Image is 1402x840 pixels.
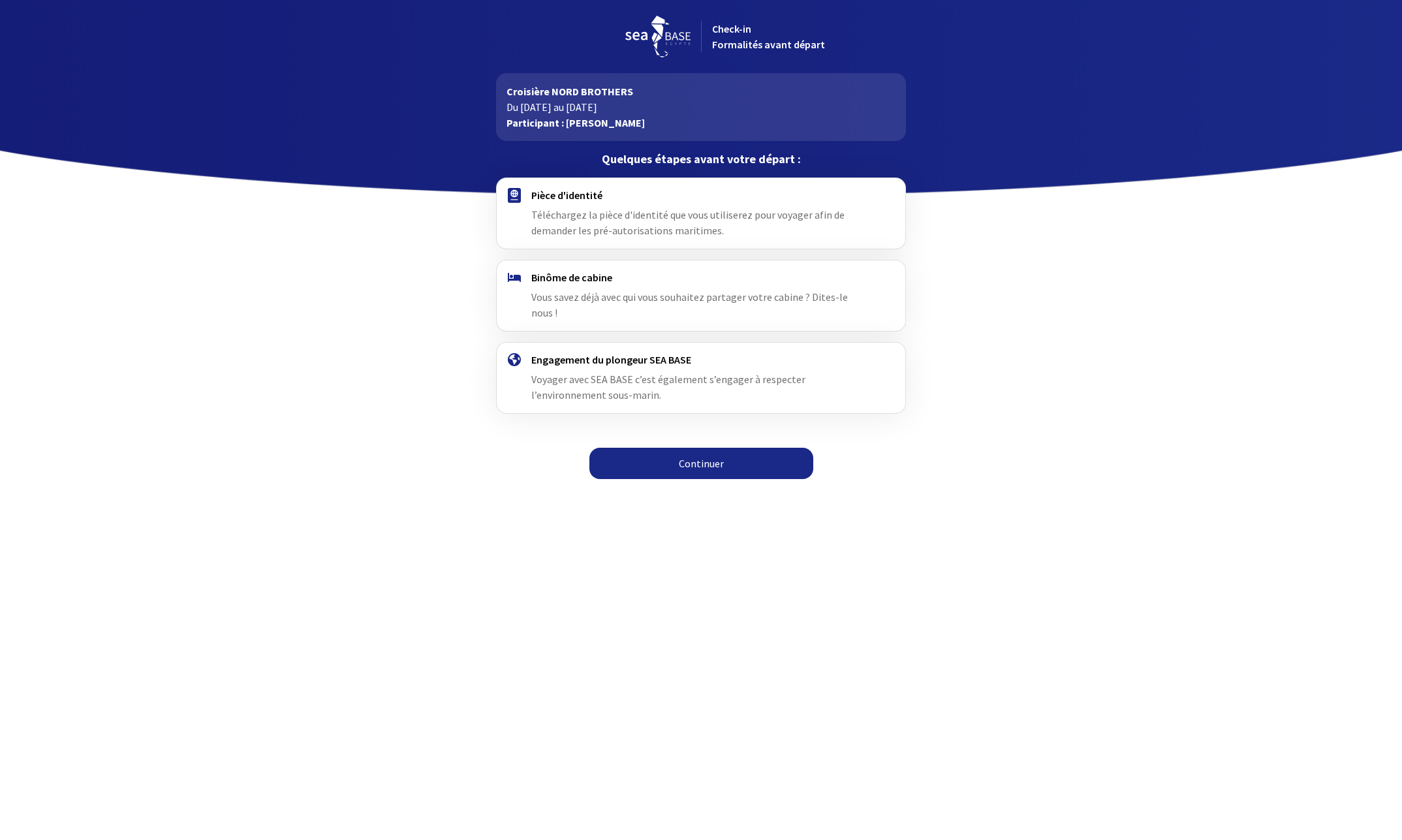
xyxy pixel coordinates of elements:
p: Du [DATE] au [DATE] [506,99,895,115]
span: Check-in Formalités avant départ [712,22,825,51]
img: binome.svg [508,273,521,282]
h4: Engagement du plongeur SEA BASE [531,353,870,366]
p: Participant : [PERSON_NAME] [506,115,895,131]
a: Continuer [589,448,813,479]
img: engagement.svg [508,353,521,366]
span: Téléchargez la pièce d'identité que vous utiliserez pour voyager afin de demander les pré-autoris... [531,208,845,237]
span: Voyager avec SEA BASE c’est également s’engager à respecter l’environnement sous-marin. [531,373,805,401]
span: Vous savez déjà avec qui vous souhaitez partager votre cabine ? Dites-le nous ! [531,290,848,319]
img: passport.svg [508,188,521,203]
h4: Binôme de cabine [531,271,870,284]
h4: Pièce d'identité [531,189,870,202]
p: Quelques étapes avant votre départ : [496,151,905,167]
img: logo_seabase.svg [625,16,691,57]
p: Croisière NORD BROTHERS [506,84,895,99]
